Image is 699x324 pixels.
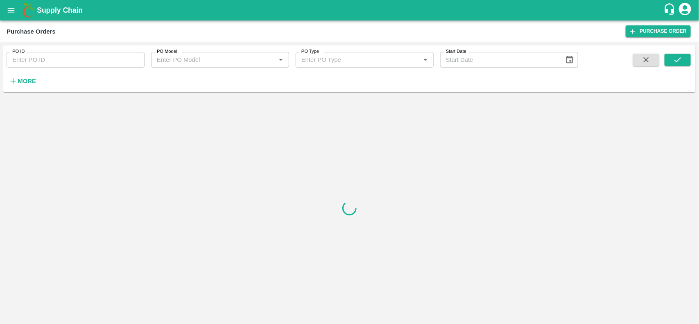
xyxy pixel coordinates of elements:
label: PO Type [301,48,319,55]
div: Purchase Orders [7,26,56,37]
label: PO Model [157,48,177,55]
a: Supply Chain [37,5,663,16]
input: Enter PO ID [7,52,145,68]
button: open drawer [2,1,20,20]
button: Choose date [562,52,577,68]
div: account of current user [678,2,692,19]
input: Start Date [440,52,559,68]
button: Open [420,54,431,65]
button: More [7,74,38,88]
div: customer-support [663,3,678,18]
input: Enter PO Type [298,54,418,65]
a: Purchase Order [626,25,691,37]
label: Start Date [446,48,466,55]
b: Supply Chain [37,6,83,14]
label: PO ID [12,48,25,55]
button: Open [276,54,286,65]
strong: More [18,78,36,84]
img: logo [20,2,37,18]
input: Enter PO Model [154,54,273,65]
